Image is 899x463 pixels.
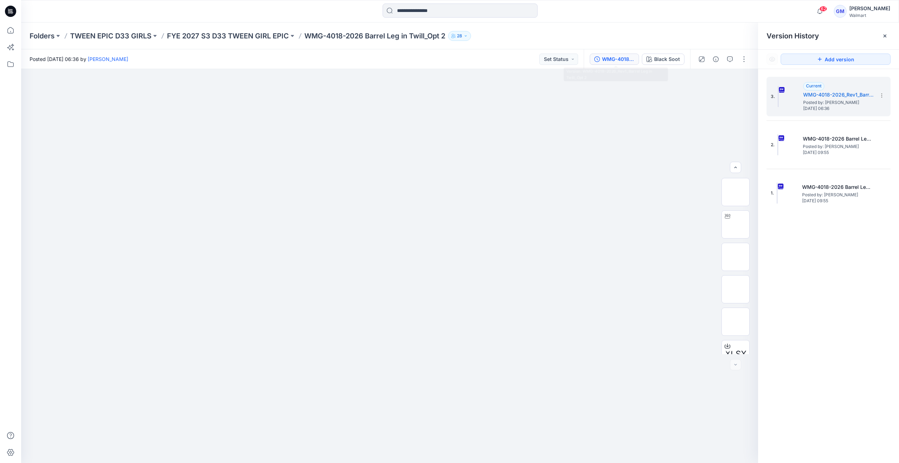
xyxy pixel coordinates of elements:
[819,6,827,12] span: 62
[803,143,873,150] span: Posted by: Gayan Mahawithanalage
[30,55,128,63] span: Posted [DATE] 06:36 by
[802,198,873,203] span: [DATE] 09:55
[849,4,890,13] div: [PERSON_NAME]
[70,31,151,41] a: TWEEN EPIC D33 GIRLS
[803,99,874,106] span: Posted by: Gayan Mahawithanalage
[803,150,873,155] span: [DATE] 09:55
[771,93,775,100] span: 3.
[777,134,778,155] img: WMG-4018-2026 Barrel Leg in Twill_Opt 2_Full Colorway
[88,56,128,62] a: [PERSON_NAME]
[448,31,471,41] button: 28
[767,32,819,40] span: Version History
[654,55,680,63] div: Black Soot
[725,348,746,360] span: XLSX
[806,83,821,88] span: Current
[167,31,289,41] a: FYE 2027 S3 D33 TWEEN GIRL EPIC
[803,91,874,99] h5: WMG-4018-2026_Rev1_Barrel Leg in Twill_Opt 2
[642,54,684,65] button: Black Soot
[802,191,873,198] span: Posted by: Gayan Mahawithanalage
[771,142,775,148] span: 2.
[803,135,873,143] h5: WMG-4018-2026 Barrel Leg in Twill_Opt 2_Full Colorway
[767,54,778,65] button: Show Hidden Versions
[710,54,721,65] button: Details
[781,54,891,65] button: Add version
[802,183,873,191] h5: WMG-4018-2026 Barrel Leg in Twill_Opt 2_Soft Silver
[602,55,634,63] div: WMG-4018-2026_Rev1_Barrel Leg in Twill_Opt 2
[882,33,888,39] button: Close
[849,13,890,18] div: Walmart
[30,31,55,41] a: Folders
[590,54,639,65] button: WMG-4018-2026_Rev1_Barrel Leg in Twill_Opt 2
[304,31,445,41] p: WMG-4018-2026 Barrel Leg in Twill_Opt 2
[457,32,462,40] p: 28
[834,5,847,18] div: GM
[803,106,874,111] span: [DATE] 06:36
[771,190,774,196] span: 1.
